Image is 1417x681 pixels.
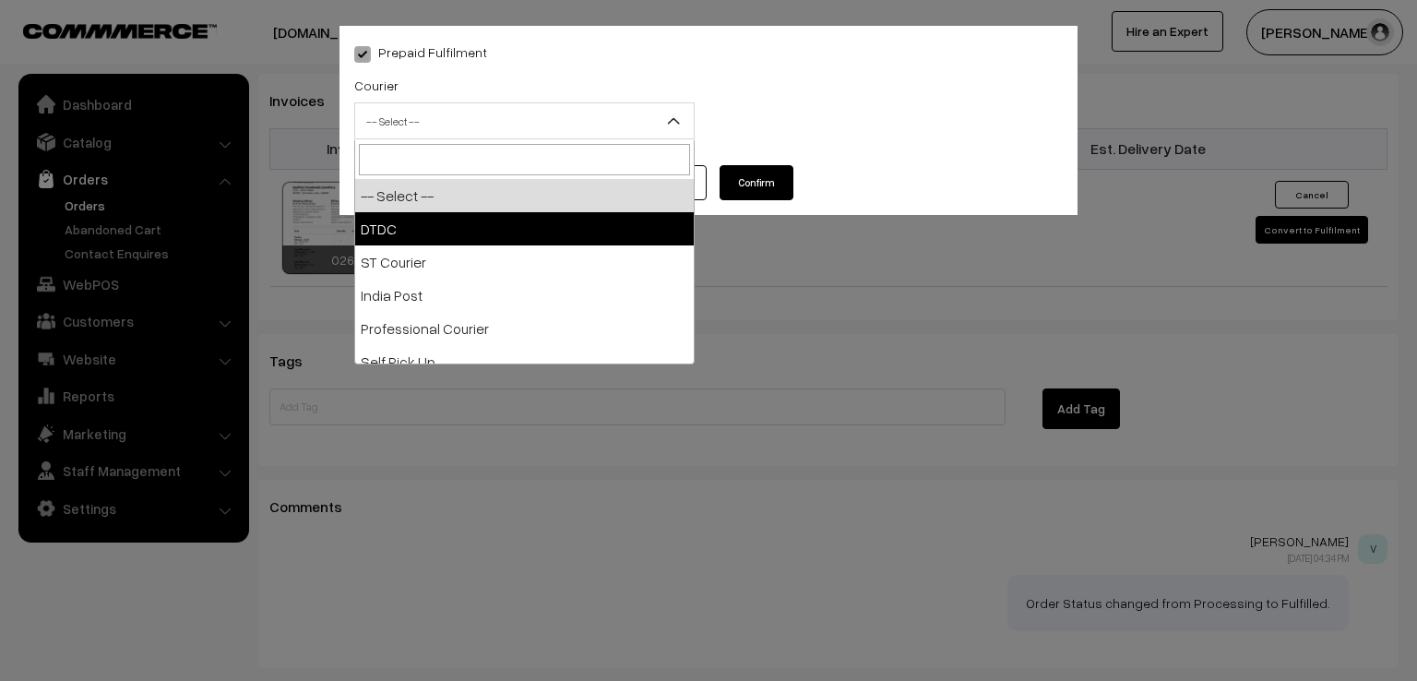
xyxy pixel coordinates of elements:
li: Professional Courier [355,312,694,345]
button: Confirm [720,165,793,200]
li: -- Select -- [355,179,694,212]
span: -- Select -- [354,102,695,139]
li: DTDC [355,212,694,245]
label: Courier [354,76,399,95]
li: Self Pick Up [355,345,694,378]
li: ST Courier [355,245,694,279]
label: Prepaid Fulfilment [354,42,487,62]
li: India Post [355,279,694,312]
span: -- Select -- [355,105,694,137]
